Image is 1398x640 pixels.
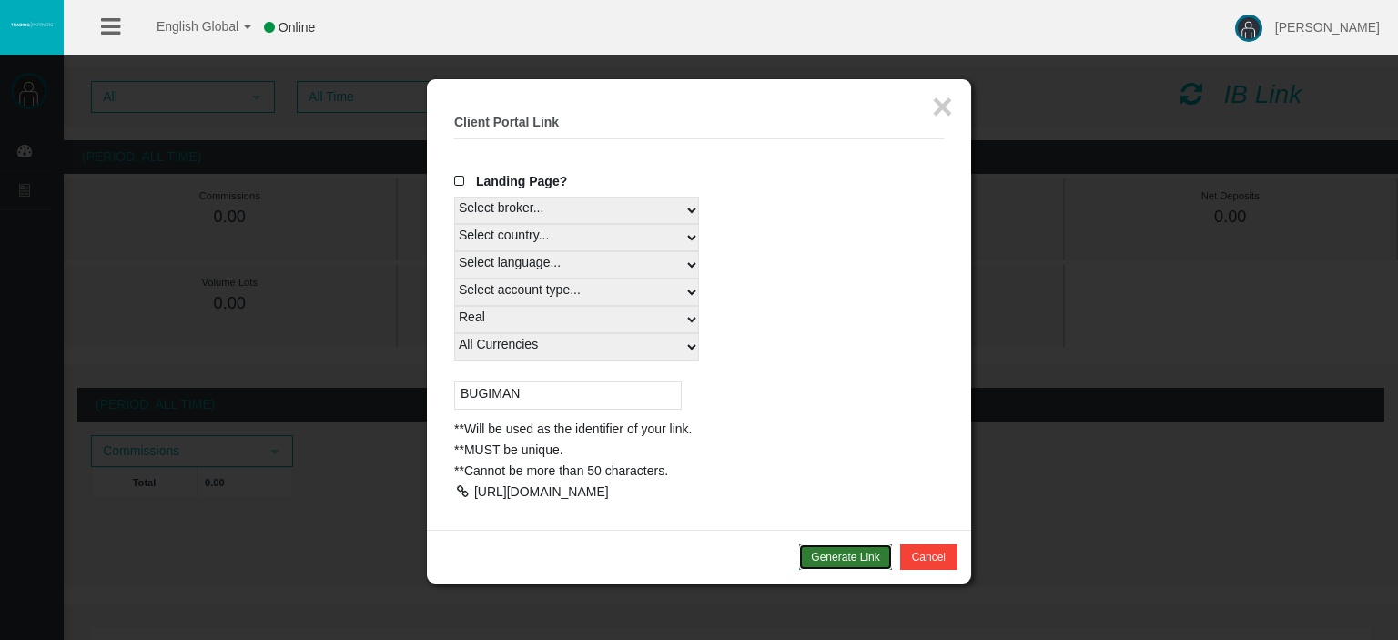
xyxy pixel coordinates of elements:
div: **Cannot be more than 50 characters. [454,461,944,482]
span: English Global [133,19,238,34]
span: Landing Page? [476,174,567,188]
button: Cancel [900,544,957,570]
img: logo.svg [9,21,55,28]
div: **Will be used as the identifier of your link. [454,419,944,440]
button: × [932,88,953,125]
input: ShortCode for your link(Optional) [454,381,682,410]
div: **MUST be unique. [454,440,944,461]
span: [PERSON_NAME] [1275,20,1380,35]
img: user-image [1235,15,1262,42]
div: Copy Direct Link [454,485,471,498]
button: Generate Link [799,544,891,570]
span: Online [279,20,315,35]
b: Client Portal Link [454,115,559,129]
div: [URL][DOMAIN_NAME] [474,484,609,499]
